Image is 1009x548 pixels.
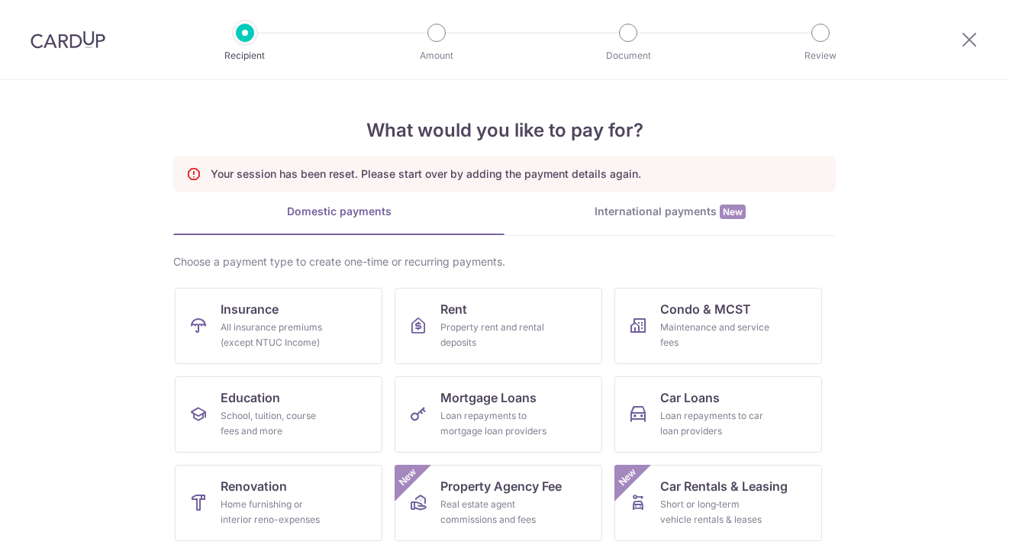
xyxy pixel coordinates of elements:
[395,465,421,490] span: New
[221,388,280,407] span: Education
[504,204,836,220] div: International payments
[660,320,770,350] div: Maintenance and service fees
[660,300,751,318] span: Condo & MCST
[211,166,641,182] p: Your session has been reset. Please start over by adding the payment details again.
[720,205,746,219] span: New
[660,388,720,407] span: Car Loans
[764,48,877,63] p: Review
[175,288,382,364] a: InsuranceAll insurance premiums (except NTUC Income)
[221,320,330,350] div: All insurance premiums (except NTUC Income)
[614,288,822,364] a: Condo & MCSTMaintenance and service fees
[175,376,382,453] a: EducationSchool, tuition, course fees and more
[395,376,602,453] a: Mortgage LoansLoan repayments to mortgage loan providers
[614,376,822,453] a: Car LoansLoan repayments to car loan providers
[221,477,287,495] span: Renovation
[173,254,836,269] div: Choose a payment type to create one-time or recurring payments.
[31,31,105,49] img: CardUp
[221,497,330,527] div: Home furnishing or interior reno-expenses
[189,48,301,63] p: Recipient
[173,204,504,219] div: Domestic payments
[615,465,640,490] span: New
[614,465,822,541] a: Car Rentals & LeasingShort or long‑term vehicle rentals & leasesNew
[440,477,562,495] span: Property Agency Fee
[440,408,550,439] div: Loan repayments to mortgage loan providers
[175,465,382,541] a: RenovationHome furnishing or interior reno-expenses
[660,408,770,439] div: Loan repayments to car loan providers
[440,320,550,350] div: Property rent and rental deposits
[660,497,770,527] div: Short or long‑term vehicle rentals & leases
[660,477,788,495] span: Car Rentals & Leasing
[395,288,602,364] a: RentProperty rent and rental deposits
[572,48,685,63] p: Document
[395,465,602,541] a: Property Agency FeeReal estate agent commissions and feesNew
[221,300,279,318] span: Insurance
[221,408,330,439] div: School, tuition, course fees and more
[440,497,550,527] div: Real estate agent commissions and fees
[440,300,467,318] span: Rent
[173,117,836,144] h4: What would you like to pay for?
[440,388,537,407] span: Mortgage Loans
[380,48,493,63] p: Amount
